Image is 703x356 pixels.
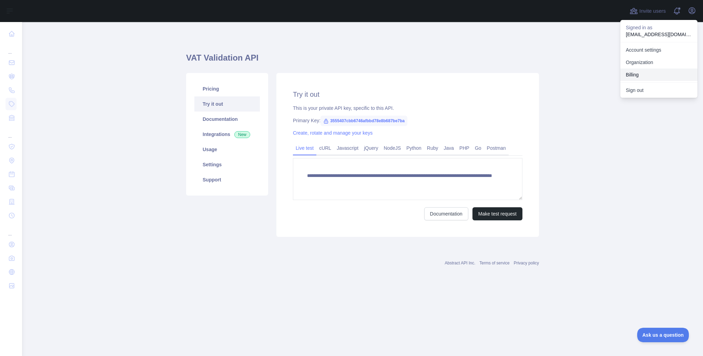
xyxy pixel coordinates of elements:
[293,130,373,136] a: Create, rotate and manage your keys
[293,105,522,112] div: This is your private API key, specific to this API.
[334,143,361,154] a: Javascript
[234,131,250,138] span: New
[626,31,692,38] p: [EMAIL_ADDRESS][DOMAIN_NAME]
[514,261,539,265] a: Privacy policy
[293,143,316,154] a: Live test
[424,143,441,154] a: Ruby
[194,157,260,172] a: Settings
[293,117,522,124] div: Primary Key:
[6,41,17,55] div: ...
[472,207,522,220] button: Make test request
[620,56,697,69] a: Organization
[6,125,17,139] div: ...
[639,7,666,15] span: Invite users
[404,143,424,154] a: Python
[194,96,260,112] a: Try it out
[381,143,404,154] a: NodeJS
[620,69,697,81] button: Billing
[626,24,692,31] p: Signed in as
[628,6,667,17] button: Invite users
[194,127,260,142] a: Integrations New
[194,81,260,96] a: Pricing
[457,143,472,154] a: PHP
[6,223,17,237] div: ...
[320,116,407,126] span: 3555407cbb6746afbbd78e8b687be7ba
[194,172,260,187] a: Support
[316,143,334,154] a: cURL
[484,143,509,154] a: Postman
[620,44,697,56] a: Account settings
[194,142,260,157] a: Usage
[293,90,522,99] h2: Try it out
[424,207,468,220] a: Documentation
[479,261,509,265] a: Terms of service
[620,84,697,96] button: Sign out
[637,328,689,342] iframe: Toggle Customer Support
[472,143,484,154] a: Go
[441,143,457,154] a: Java
[194,112,260,127] a: Documentation
[186,52,539,69] h1: VAT Validation API
[445,261,476,265] a: Abstract API Inc.
[361,143,381,154] a: jQuery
